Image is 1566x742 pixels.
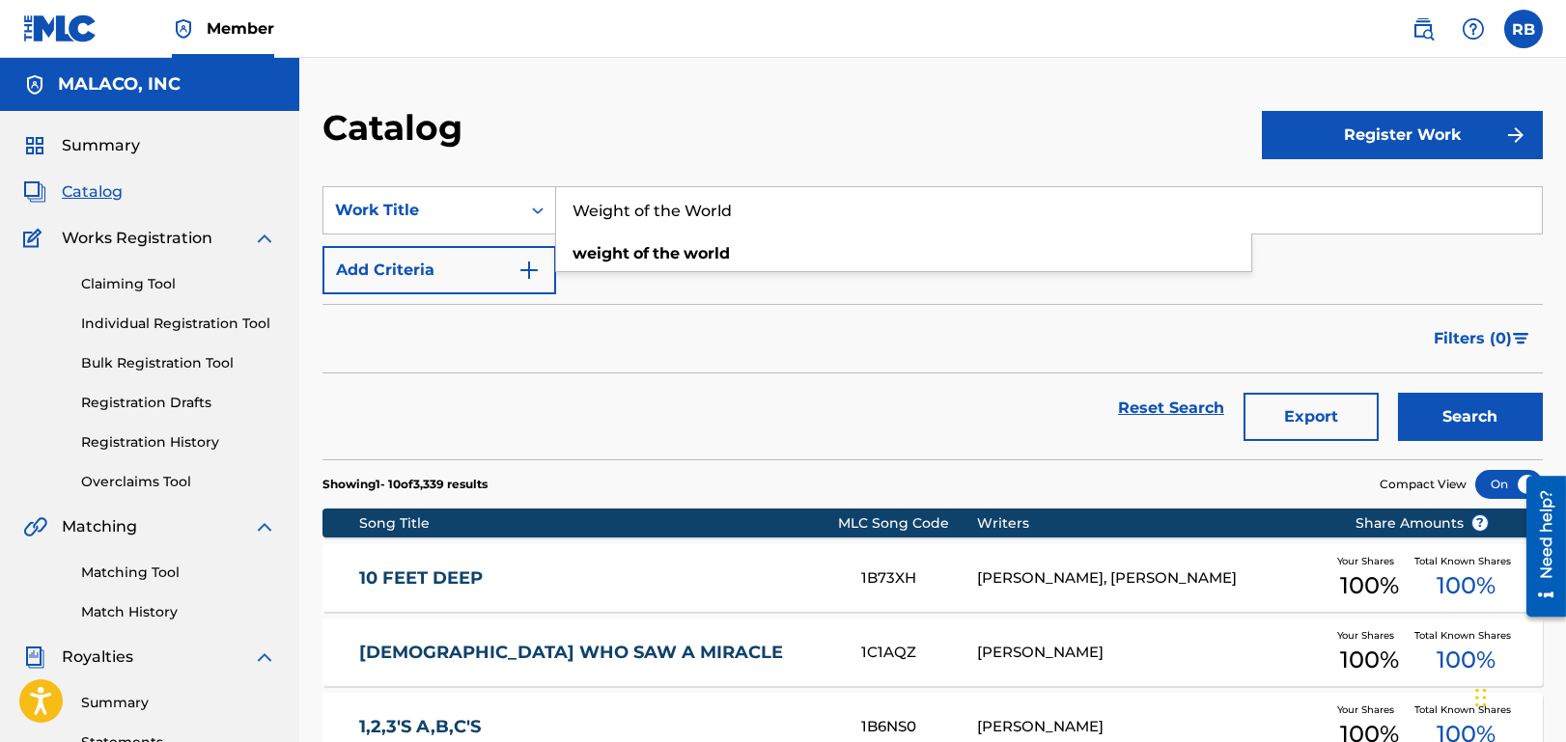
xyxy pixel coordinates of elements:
div: [PERSON_NAME] [978,716,1326,738]
iframe: Chat Widget [1469,649,1566,742]
a: Overclaims Tool [81,472,276,492]
img: expand [253,227,276,250]
div: 1C1AQZ [861,642,977,664]
img: 9d2ae6d4665cec9f34b9.svg [517,259,541,282]
img: Accounts [23,73,46,96]
span: Member [207,17,274,40]
img: Summary [23,134,46,157]
img: MLC Logo [23,14,98,42]
form: Search Form [322,186,1543,459]
button: Search [1398,393,1543,441]
a: Bulk Registration Tool [81,353,276,373]
img: Top Rightsholder [172,17,195,41]
div: [PERSON_NAME] [978,642,1326,664]
span: Summary [62,134,140,157]
a: 1,2,3'S A,B,C'S [359,716,836,738]
span: Your Shares [1337,628,1402,643]
img: Royalties [23,646,46,669]
span: 100 % [1437,643,1496,677]
button: Register Work [1262,111,1543,159]
span: 100 % [1340,643,1399,677]
img: expand [253,646,276,669]
div: User Menu [1504,10,1543,48]
img: expand [253,515,276,538]
span: Share Amounts [1356,513,1489,534]
button: Add Criteria [322,246,556,294]
span: 100 % [1340,568,1399,603]
span: ? [1472,515,1488,531]
a: SummarySummary [23,134,140,157]
div: Work Title [335,199,509,222]
button: Export [1244,393,1379,441]
span: Matching [62,515,137,538]
img: filter [1513,333,1529,344]
p: Showing 1 - 10 of 3,339 results [322,476,488,493]
a: Registration History [81,432,276,453]
div: Writers [978,513,1326,534]
span: Compact View [1380,476,1467,493]
img: Catalog [23,180,46,204]
img: Matching [23,515,47,538]
div: 1B6NS0 [861,716,977,738]
img: help [1462,17,1485,41]
div: 1B73XH [861,567,977,590]
div: Help [1454,10,1493,48]
a: Summary [81,693,276,713]
a: 10 FEET DEEP [359,567,836,590]
span: Total Known Shares [1414,628,1519,643]
div: [PERSON_NAME], [PERSON_NAME] [978,567,1326,590]
span: Total Known Shares [1414,554,1519,568]
span: Works Registration [62,227,212,250]
iframe: Resource Center [1512,469,1566,624]
a: [DEMOGRAPHIC_DATA] WHO SAW A MIRACLE [359,642,836,664]
img: f7272a7cc735f4ea7f67.svg [1504,124,1527,147]
a: Match History [81,602,276,622]
img: search [1412,17,1435,41]
a: Reset Search [1108,387,1234,429]
strong: the [653,244,680,262]
span: 100 % [1437,568,1496,603]
h2: Catalog [322,106,472,150]
span: Your Shares [1337,554,1402,568]
img: Works Registration [23,227,48,250]
span: Royalties [62,646,133,669]
div: Song Title [359,513,839,534]
a: Registration Drafts [81,393,276,413]
strong: weight [573,244,629,262]
a: CatalogCatalog [23,180,123,204]
strong: of [633,244,649,262]
a: Claiming Tool [81,274,276,294]
span: Your Shares [1337,702,1402,717]
div: MLC Song Code [838,513,977,534]
a: Public Search [1404,10,1442,48]
a: Individual Registration Tool [81,314,276,334]
div: Drag [1475,669,1487,727]
span: Total Known Shares [1414,702,1519,717]
h5: MALACO, INC [58,73,181,96]
a: Matching Tool [81,563,276,583]
span: Filters ( 0 ) [1434,327,1512,350]
span: Catalog [62,180,123,204]
button: Filters (0) [1422,315,1543,363]
strong: world [684,244,730,262]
